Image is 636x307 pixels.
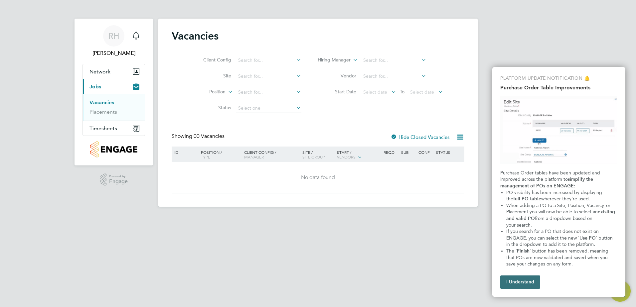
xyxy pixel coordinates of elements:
span: Site Group [302,154,325,159]
span: Select date [410,89,434,95]
span: 00 Vacancies [194,133,225,140]
div: Showing [172,133,226,140]
label: Site [193,73,231,79]
strong: full PO table [513,196,541,202]
div: Site / [301,147,336,162]
span: Timesheets [89,125,117,132]
span: If you search for a PO that does not exist on ENGAGE, you can select the new ' [506,229,600,241]
nav: Main navigation [75,19,153,165]
input: Search for... [236,56,301,65]
span: Engage [109,179,128,184]
button: I Understand [500,275,540,289]
div: ID [173,147,196,158]
span: from a dropdown based on your search. [506,216,610,228]
span: Jobs [89,83,101,90]
label: Position [187,89,226,95]
div: Conf [417,147,434,158]
input: Search for... [361,72,426,81]
h2: Purchase Order Table Improvements [500,84,617,91]
label: Start Date [318,89,356,95]
span: Type [201,154,210,159]
input: Search for... [236,72,301,81]
div: Reqd [382,147,399,158]
span: ' button has been removed, meaning that POs are now validated and saved when you save your change... [506,248,610,267]
span: To [398,87,406,96]
strong: existing and valid PO [506,209,616,221]
span: RH [108,32,119,40]
p: PLATFORM UPDATE NOTIFICATION 🔔 [500,75,617,82]
div: No data found [173,174,463,181]
label: Status [193,105,231,111]
span: : [574,183,575,189]
div: Position / [196,147,242,162]
span: Select date [363,89,387,95]
div: Status [434,147,463,158]
div: Purchase Order Table Improvements [492,67,625,297]
a: Vacancies [89,99,114,106]
span: wherever they're used. [541,196,590,202]
span: Purchase Order tables have been updated and improved across the platform to [500,170,601,182]
span: Powered by [109,173,128,179]
input: Select one [236,104,301,113]
a: Placements [89,109,117,115]
span: ' button in the dropdown to add it to the platform. [506,235,614,248]
strong: simplify the management of POs on ENGAGE [500,176,594,189]
label: Client Config [193,57,231,63]
span: The ' [506,248,517,254]
label: Hiring Manager [312,57,351,63]
div: Start / [335,147,382,163]
img: countryside-properties-logo-retina.png [90,141,137,157]
span: Network [89,68,110,75]
input: Search for... [361,56,426,65]
span: Richard Hadwin [82,49,145,57]
span: Vendors [337,154,356,159]
a: Go to account details [82,25,145,57]
strong: Use PO [579,235,596,241]
h2: Vacancies [172,29,219,43]
div: Sub [399,147,417,158]
div: Client Config / [242,147,301,162]
input: Search for... [236,88,301,97]
span: PO visibility has been increased by displaying the [506,190,603,202]
label: Vendor [318,73,356,79]
span: When adding a PO to a Site, Position, Vacancy, or Placement you will now be able to select an [506,203,612,215]
img: Purchase Order Table Improvements [500,96,617,164]
span: Manager [244,154,264,159]
strong: Finish [517,248,530,254]
a: Go to home page [82,141,145,157]
label: Hide Closed Vacancies [391,134,450,140]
